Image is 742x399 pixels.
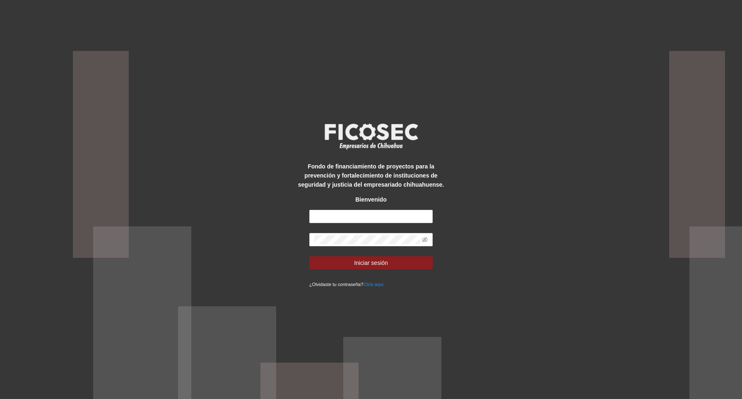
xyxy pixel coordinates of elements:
span: Iniciar sesión [354,258,388,267]
span: eye-invisible [422,237,428,243]
button: Iniciar sesión [309,256,433,269]
img: logo [319,121,423,151]
strong: Fondo de financiamiento de proyectos para la prevención y fortalecimiento de instituciones de seg... [298,163,444,188]
small: ¿Olvidaste tu contraseña? [309,282,383,287]
strong: Bienvenido [355,196,386,203]
a: Click aqui [363,282,383,287]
